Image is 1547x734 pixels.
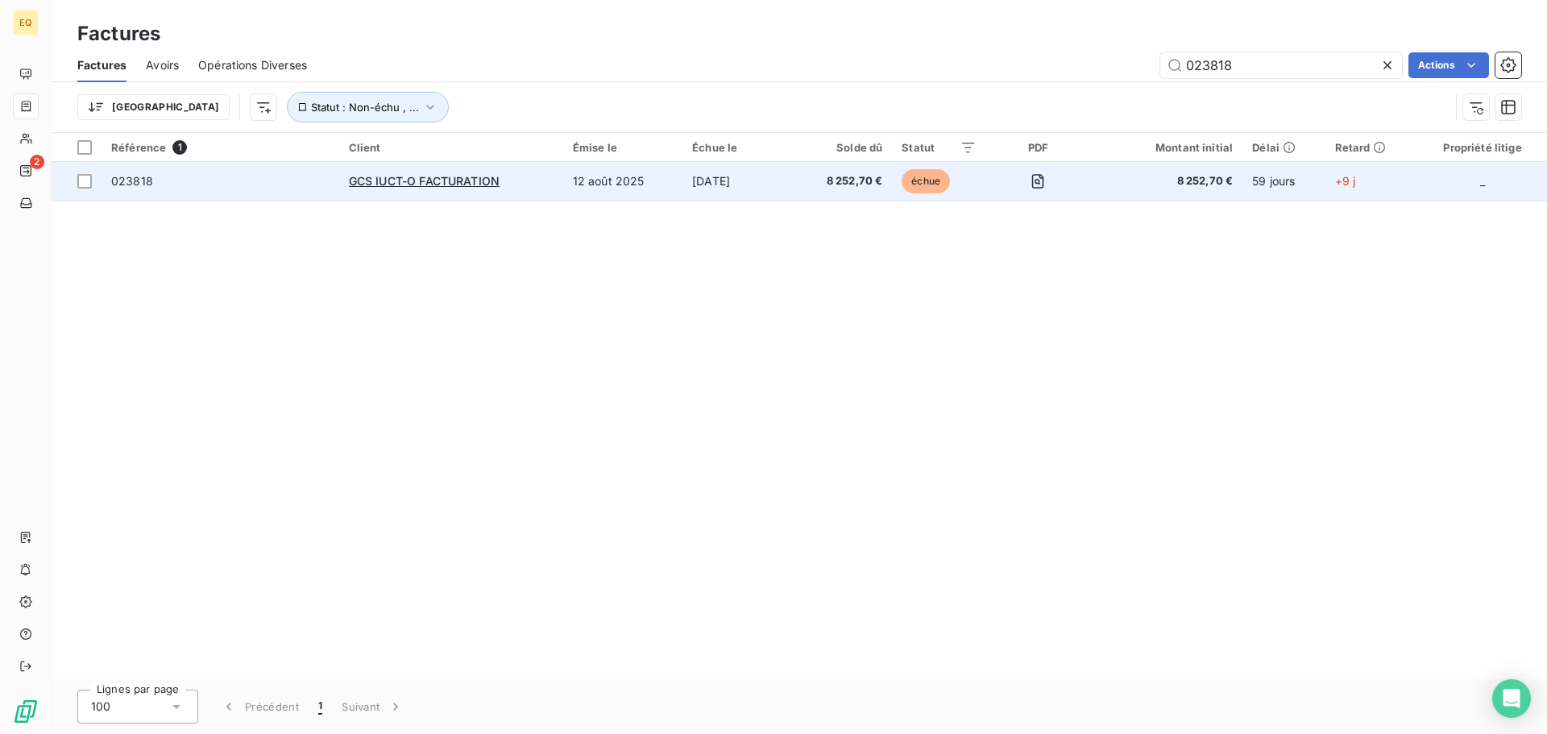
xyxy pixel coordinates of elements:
[1480,174,1485,188] span: _
[13,699,39,724] img: Logo LeanPay
[1428,141,1537,154] div: Propriété litige
[111,141,166,154] span: Référence
[198,57,307,73] span: Opérations Diverses
[318,699,322,715] span: 1
[287,92,449,122] button: Statut : Non-échu , ...
[77,94,230,120] button: [GEOGRAPHIC_DATA]
[803,173,882,189] span: 8 252,70 €
[1099,173,1233,189] span: 8 252,70 €
[172,140,187,155] span: 1
[211,690,309,724] button: Précédent
[77,57,126,73] span: Factures
[1252,141,1315,154] div: Délai
[1242,162,1325,201] td: 59 jours
[91,699,110,715] span: 100
[30,155,44,169] span: 2
[111,174,153,188] span: 023818
[902,169,950,193] span: échue
[311,101,419,114] span: Statut : Non-échu , ...
[1408,52,1489,78] button: Actions
[692,141,783,154] div: Échue le
[902,141,977,154] div: Statut
[1492,679,1531,718] div: Open Intercom Messenger
[309,690,332,724] button: 1
[1160,52,1402,78] input: Rechercher
[573,141,673,154] div: Émise le
[332,690,413,724] button: Suivant
[1099,141,1233,154] div: Montant initial
[996,141,1080,154] div: PDF
[349,141,554,154] div: Client
[803,141,882,154] div: Solde dû
[682,162,793,201] td: [DATE]
[349,174,500,188] span: GCS IUCT-O FACTURATION
[563,162,682,201] td: 12 août 2025
[146,57,179,73] span: Avoirs
[13,10,39,35] div: EQ
[1335,174,1356,188] span: +9 j
[77,19,160,48] h3: Factures
[1335,141,1409,154] div: Retard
